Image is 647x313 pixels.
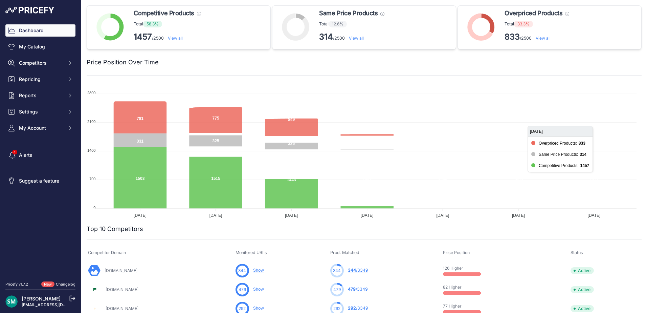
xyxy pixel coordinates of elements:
tspan: 1400 [87,148,95,152]
span: New [41,281,54,287]
tspan: [DATE] [134,213,147,218]
a: [DOMAIN_NAME] [105,268,137,273]
span: 12.6% [329,21,347,27]
p: Total [319,21,384,27]
span: Status [571,250,583,255]
span: Competitive Products [134,8,194,18]
button: My Account [5,122,75,134]
h2: Top 10 Competitors [87,224,143,234]
span: Price Position [443,250,470,255]
span: My Account [19,125,63,131]
strong: 833 [505,32,520,42]
a: Changelog [56,282,75,287]
a: [DOMAIN_NAME] [106,287,138,292]
strong: 1457 [134,32,152,42]
span: 292 [333,306,340,312]
nav: Sidebar [5,24,75,273]
button: Reports [5,89,75,102]
a: 82 Higher [443,285,462,290]
span: Repricing [19,76,63,83]
span: Active [571,267,594,274]
a: Show [253,268,264,273]
p: Total [134,21,201,27]
a: [EMAIL_ADDRESS][DOMAIN_NAME] [22,302,92,307]
button: Settings [5,106,75,118]
img: Pricefy Logo [5,7,54,14]
span: Settings [19,108,63,115]
a: 292/3349 [348,306,368,311]
a: Dashboard [5,24,75,37]
span: Prod. Matched [330,250,359,255]
span: Active [571,286,594,293]
a: 77 Higher [443,304,462,309]
strong: 314 [319,32,333,42]
tspan: [DATE] [588,213,601,218]
tspan: [DATE] [361,213,374,218]
tspan: [DATE] [285,213,298,218]
h2: Price Position Over Time [87,58,159,67]
span: Monitored URLs [236,250,267,255]
a: [PERSON_NAME] [22,296,61,301]
tspan: 2100 [87,120,95,124]
span: 344 [238,268,246,274]
a: Show [253,306,264,311]
tspan: [DATE] [436,213,449,218]
p: /2500 [505,32,569,42]
a: [DOMAIN_NAME] [106,306,138,311]
span: Active [571,305,594,312]
div: Pricefy v1.7.2 [5,281,28,287]
tspan: 2800 [87,91,95,95]
a: Show [253,287,264,292]
tspan: 0 [93,206,95,210]
a: My Catalog [5,41,75,53]
tspan: [DATE] [209,213,222,218]
span: Competitors [19,60,63,66]
span: Overpriced Products [505,8,562,18]
span: 344 [333,268,341,274]
p: Total [505,21,569,27]
span: 33.3% [514,21,533,27]
span: 479 [333,287,341,293]
span: 292 [239,306,246,312]
span: Competitor Domain [88,250,126,255]
a: View all [168,36,183,41]
tspan: 700 [89,177,95,181]
a: 126 Higher [443,266,463,271]
a: View all [349,36,364,41]
span: Reports [19,92,63,99]
p: /2500 [319,32,384,42]
tspan: [DATE] [512,213,525,218]
span: 344 [348,268,356,273]
a: 344/3349 [348,268,368,273]
button: Competitors [5,57,75,69]
a: Suggest a feature [5,175,75,187]
p: /2500 [134,32,201,42]
span: 292 [348,306,356,311]
span: 479 [239,287,246,293]
a: 479/3349 [348,287,368,292]
a: View all [536,36,551,41]
span: 479 [348,287,356,292]
button: Repricing [5,73,75,85]
span: 58.3% [143,21,162,27]
span: Same Price Products [319,8,378,18]
a: Alerts [5,149,75,161]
